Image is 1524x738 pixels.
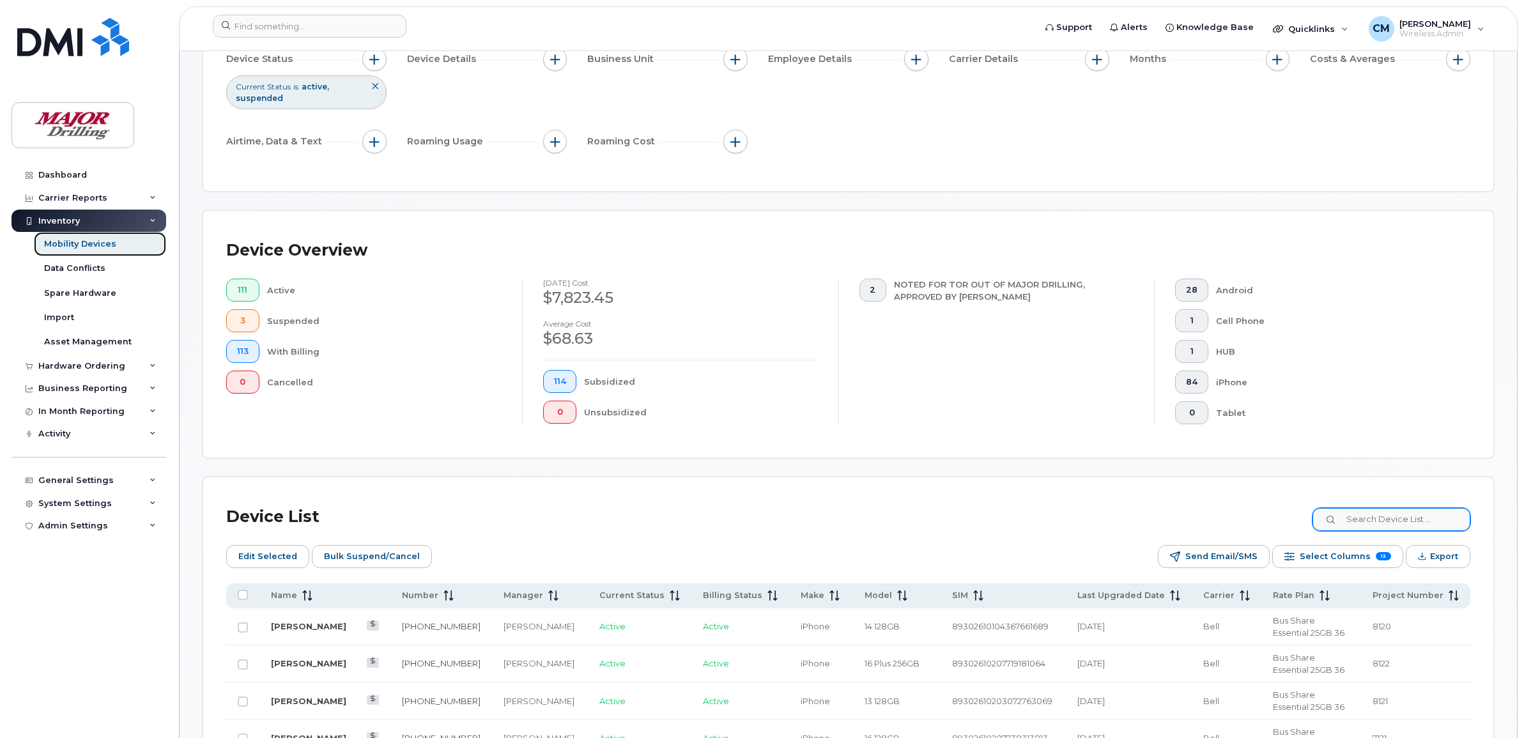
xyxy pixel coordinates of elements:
span: Device Details [407,52,480,66]
span: 1 [1186,346,1197,357]
span: Make [801,590,824,601]
span: 0 [237,377,249,387]
span: [DATE] [1077,658,1105,668]
span: 14 128GB [865,621,900,631]
button: 84 [1175,371,1208,394]
div: [PERSON_NAME] [504,620,576,633]
span: Employee Details [768,52,856,66]
div: HUB [1216,340,1450,363]
div: Unsubsidized [584,401,817,424]
div: Tablet [1216,401,1450,424]
span: 16 Plus 256GB [865,658,920,668]
a: [PERSON_NAME] [271,696,346,706]
span: iPhone [801,696,830,706]
button: 111 [226,279,259,302]
button: 114 [543,370,577,393]
span: 89302610104367661689 [952,621,1049,631]
span: Support [1056,21,1092,34]
input: Search Device List ... [1312,508,1470,531]
span: Bus Share Essential 25GB 36 [1273,615,1344,638]
span: 8120 [1373,621,1391,631]
a: [PERSON_NAME] [271,658,346,668]
span: 114 [554,376,566,387]
div: $68.63 [543,328,818,350]
span: Active [703,696,729,706]
div: iPhone [1216,371,1450,394]
div: Device List [226,500,319,534]
span: 0 [1186,408,1197,418]
span: Knowledge Base [1176,21,1254,34]
button: Export [1406,545,1470,568]
button: 0 [226,371,259,394]
span: active [302,82,329,91]
a: View Last Bill [367,657,379,667]
span: Select Columns [1300,547,1371,566]
span: [DATE] [1077,621,1105,631]
span: iPhone [801,658,830,668]
span: Active [703,621,729,631]
span: Bell [1203,621,1219,631]
span: Rate Plan [1273,590,1314,601]
span: 3 [237,316,249,326]
span: 113 [237,346,249,357]
span: Current Status [236,81,291,92]
span: 8121 [1373,696,1388,706]
span: Bus Share Essential 25GB 36 [1273,652,1344,675]
span: Last Upgraded Date [1077,590,1165,601]
a: Knowledge Base [1157,15,1263,40]
span: [DATE] [1077,696,1105,706]
span: Alerts [1121,21,1148,34]
h4: [DATE] cost [543,279,818,287]
span: is [293,81,298,92]
button: Edit Selected [226,545,309,568]
a: [PHONE_NUMBER] [402,696,481,706]
button: 0 [543,401,577,424]
span: 8122 [1373,658,1390,668]
div: Cancelled [267,371,502,394]
span: 28 [1186,285,1197,295]
span: Bus Share Essential 25GB 36 [1273,689,1344,712]
span: 111 [237,285,249,295]
span: 89302610203072763069 [952,696,1052,706]
span: iPhone [801,621,830,631]
span: SIM [952,590,968,601]
span: suspended [236,93,283,103]
button: 3 [226,309,259,332]
span: Number [402,590,438,601]
span: Send Email/SMS [1185,547,1258,566]
span: Active [599,658,626,668]
span: Edit Selected [238,547,297,566]
span: Roaming Usage [407,135,487,148]
div: Quicklinks [1264,16,1357,42]
span: Business Unit [587,52,658,66]
a: Alerts [1101,15,1157,40]
span: Airtime, Data & Text [226,135,326,148]
h4: Average cost [543,319,818,328]
span: Active [703,658,729,668]
button: 2 [859,279,887,302]
div: With Billing [267,340,502,363]
span: Export [1430,547,1458,566]
div: Active [267,279,502,302]
span: [PERSON_NAME] [1399,19,1471,29]
span: Device Status [226,52,296,66]
span: Roaming Cost [587,135,659,148]
span: Project Number [1373,590,1443,601]
span: Model [865,590,892,601]
span: Bulk Suspend/Cancel [324,547,420,566]
div: Device Overview [226,234,367,267]
div: NOTED FOR TOR OUT OF MAJOR DRILLING, APPROVED BY [PERSON_NAME] [894,279,1134,302]
span: Active [599,621,626,631]
div: [PERSON_NAME] [504,657,576,670]
button: 113 [226,340,259,363]
input: Find something... [213,15,406,38]
a: View Last Bill [367,695,379,705]
a: [PHONE_NUMBER] [402,658,481,668]
button: 1 [1175,340,1208,363]
span: Carrier [1203,590,1235,601]
span: Active [599,696,626,706]
span: Months [1130,52,1170,66]
span: Quicklinks [1288,24,1335,34]
button: Select Columns 13 [1272,545,1403,568]
span: Carrier Details [949,52,1022,66]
